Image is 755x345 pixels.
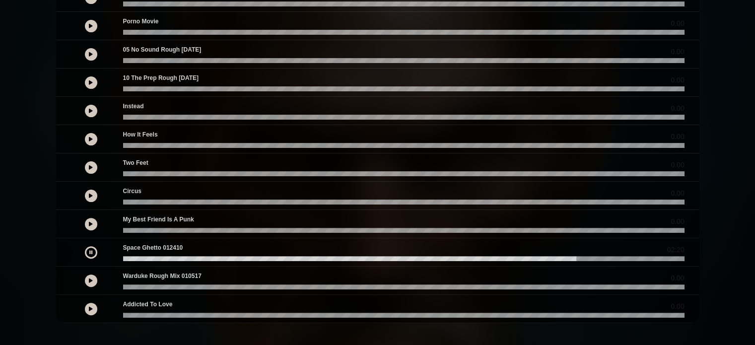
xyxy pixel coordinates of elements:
span: 0.00 [671,47,684,57]
p: My Best Friend Is A Punk [123,215,194,224]
p: Porno Movie [123,17,159,26]
p: Space Ghetto 012410 [123,243,183,252]
p: 05 no sound rough [DATE] [123,45,202,54]
p: How It Feels [123,130,158,139]
p: Circus [123,187,141,196]
span: 0.00 [671,160,684,170]
p: Warduke Rough Mix 010517 [123,272,202,280]
p: Two Feet [123,158,148,167]
span: 0.00 [671,75,684,85]
p: Addicted To Love [123,300,173,309]
span: 0.00 [671,301,684,312]
p: 10 The Prep rough [DATE] [123,73,199,82]
span: 0.00 [671,216,684,227]
span: 02:20 [667,245,684,255]
span: 0.00 [671,132,684,142]
span: 0.00 [671,103,684,114]
span: 0.00 [671,18,684,29]
p: Instead [123,102,144,111]
span: 0.00 [671,188,684,199]
span: 0.00 [671,273,684,283]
